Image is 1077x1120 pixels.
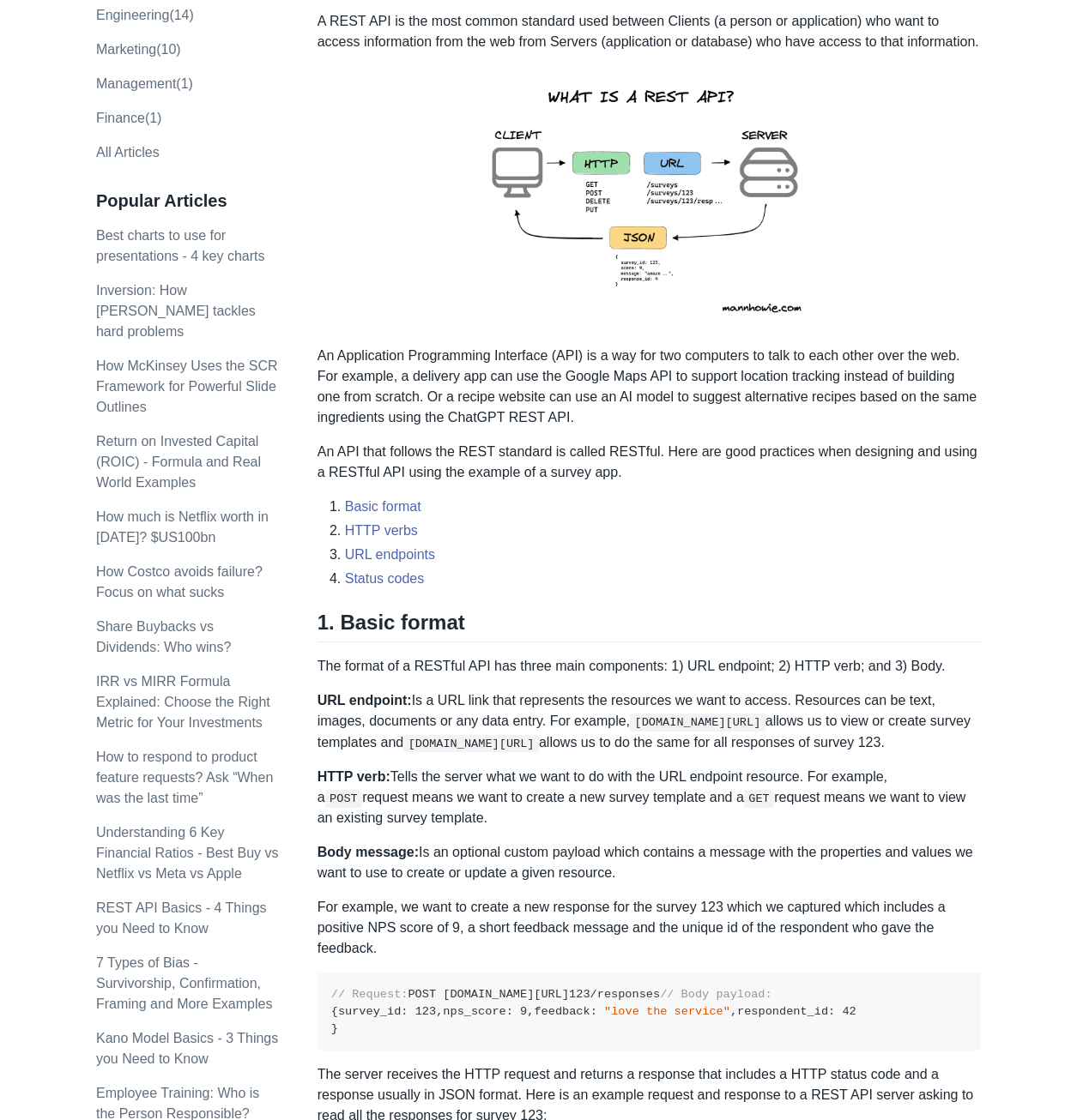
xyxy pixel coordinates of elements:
[828,1005,835,1018] span: :
[569,988,590,1001] span: 123
[630,714,765,731] code: [DOMAIN_NAME][URL]
[604,1005,730,1018] span: "love the service"
[96,619,231,654] a: Share Buybacks vs Dividends: Who wins?
[403,735,539,752] code: [DOMAIN_NAME][URL]
[96,8,194,22] a: engineering(14)
[345,547,435,562] a: URL endpoints
[331,1022,338,1035] span: }
[318,656,981,677] p: The format of a RESTful API has three main components: 1) URL endpoint; 2) HTTP verb; and 3) Body.
[96,674,270,730] a: IRR vs MIRR Formula Explained: Choose the Right Metric for Your Investments
[331,1005,338,1018] span: {
[842,1005,856,1018] span: 42
[527,1005,534,1018] span: ,
[345,571,425,586] a: Status codes
[96,42,181,57] a: marketing(10)
[96,76,193,91] a: Management(1)
[318,442,981,483] p: An API that follows the REST standard is called RESTful. Here are good practices when designing a...
[318,842,981,883] p: Is an optional custom payload which contains a message with the properties and values we want to ...
[318,845,419,859] strong: Body message:
[506,1005,513,1018] span: :
[96,190,281,212] h3: Popular Articles
[96,564,263,599] a: How Costco avoids failure? Focus on what sucks
[318,346,981,428] p: An Application Programming Interface (API) is a way for two computers to talk to each other over ...
[318,767,981,828] p: Tells the server what we want to do with the URL endpoint resource. For example, a request means ...
[96,1031,278,1066] a: Kano Model Basics - 3 Things you Need to Know
[96,900,267,936] a: REST API Basics - 4 Things you Need to Know
[461,66,837,332] img: rest-api
[730,1005,737,1018] span: ,
[744,790,774,807] code: GET
[318,11,981,52] p: A REST API is the most common standard used between Clients (a person or application) who want to...
[96,358,278,414] a: How McKinsey Uses the SCR Framework for Powerful Slide Outlines
[96,750,273,805] a: How to respond to product feature requests? Ask “When was the last time”
[318,897,981,959] p: For example, we want to create a new response for the survey 123 which we captured which includes...
[436,1005,443,1018] span: ,
[96,145,160,160] a: All Articles
[415,1005,436,1018] span: 123
[96,111,161,125] a: Finance(1)
[96,955,272,1011] a: 7 Types of Bias - Survivorship, Confirmation, Framing and More Examples
[345,499,421,514] a: Basic format
[318,690,981,753] p: Is a URL link that represents the resources we want to access. Resources can be text, images, doc...
[660,988,772,1001] span: // Body payload:
[325,790,363,807] code: POST
[590,1005,597,1018] span: :
[96,228,265,263] a: Best charts to use for presentations - 4 key charts
[96,283,256,339] a: Inversion: How [PERSON_NAME] tackles hard problems
[331,988,856,1034] code: POST [DOMAIN_NAME][URL] /responses survey_id nps_score feedback respondent_id
[345,523,418,538] a: HTTP verbs
[318,769,390,784] strong: HTTP verb:
[520,1005,527,1018] span: 9
[96,434,261,490] a: Return on Invested Capital (ROIC) - Formula and Real World Examples
[96,825,279,881] a: Understanding 6 Key Financial Ratios - Best Buy vs Netflix vs Meta vs Apple
[401,1005,408,1018] span: :
[318,693,412,708] strong: URL endpoint:
[318,610,981,642] h2: 1. Basic format
[96,509,269,545] a: How much is Netflix worth in [DATE]? $US100bn
[331,988,408,1001] span: // Request:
